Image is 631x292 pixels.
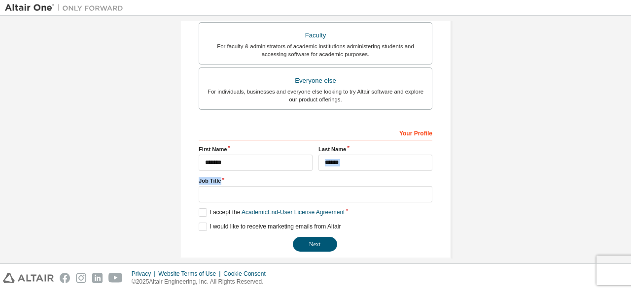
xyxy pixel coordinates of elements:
[293,237,337,252] button: Next
[3,273,54,283] img: altair_logo.svg
[242,209,345,216] a: Academic End-User License Agreement
[199,223,341,231] label: I would like to receive marketing emails from Altair
[108,273,123,283] img: youtube.svg
[92,273,103,283] img: linkedin.svg
[132,270,158,278] div: Privacy
[205,29,426,42] div: Faculty
[5,3,128,13] img: Altair One
[132,278,272,286] p: © 2025 Altair Engineering, Inc. All Rights Reserved.
[205,88,426,103] div: For individuals, businesses and everyone else looking to try Altair software and explore our prod...
[158,270,223,278] div: Website Terms of Use
[199,125,432,140] div: Your Profile
[205,42,426,58] div: For faculty & administrators of academic institutions administering students and accessing softwa...
[60,273,70,283] img: facebook.svg
[199,177,432,185] label: Job Title
[76,273,86,283] img: instagram.svg
[199,208,345,217] label: I accept the
[223,270,271,278] div: Cookie Consent
[318,145,432,153] label: Last Name
[199,145,313,153] label: First Name
[205,74,426,88] div: Everyone else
